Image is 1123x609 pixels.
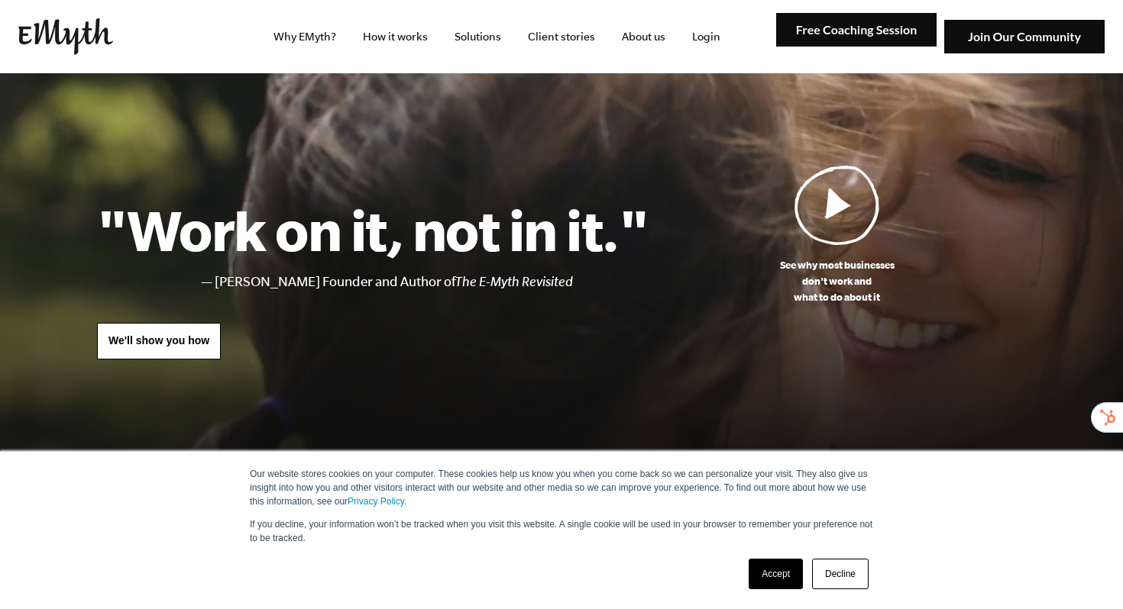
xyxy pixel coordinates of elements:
span: We'll show you how [108,334,209,346]
img: Join Our Community [944,20,1105,54]
p: See why most businesses don't work and what to do about it [648,257,1026,305]
p: Our website stores cookies on your computer. These cookies help us know you when you come back so... [250,467,873,508]
i: The E-Myth Revisited [455,274,573,289]
img: Free Coaching Session [776,13,937,47]
li: [PERSON_NAME] Founder and Author of [215,271,648,293]
a: Privacy Policy [348,496,404,507]
a: We'll show you how [97,323,221,359]
a: See why most businessesdon't work andwhat to do about it [648,165,1026,305]
img: Play Video [795,165,880,245]
h1: "Work on it, not in it." [97,196,648,263]
p: If you decline, your information won’t be tracked when you visit this website. A single cookie wi... [250,517,873,545]
a: Accept [749,559,803,589]
img: EMyth [18,18,113,55]
a: Decline [812,559,869,589]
